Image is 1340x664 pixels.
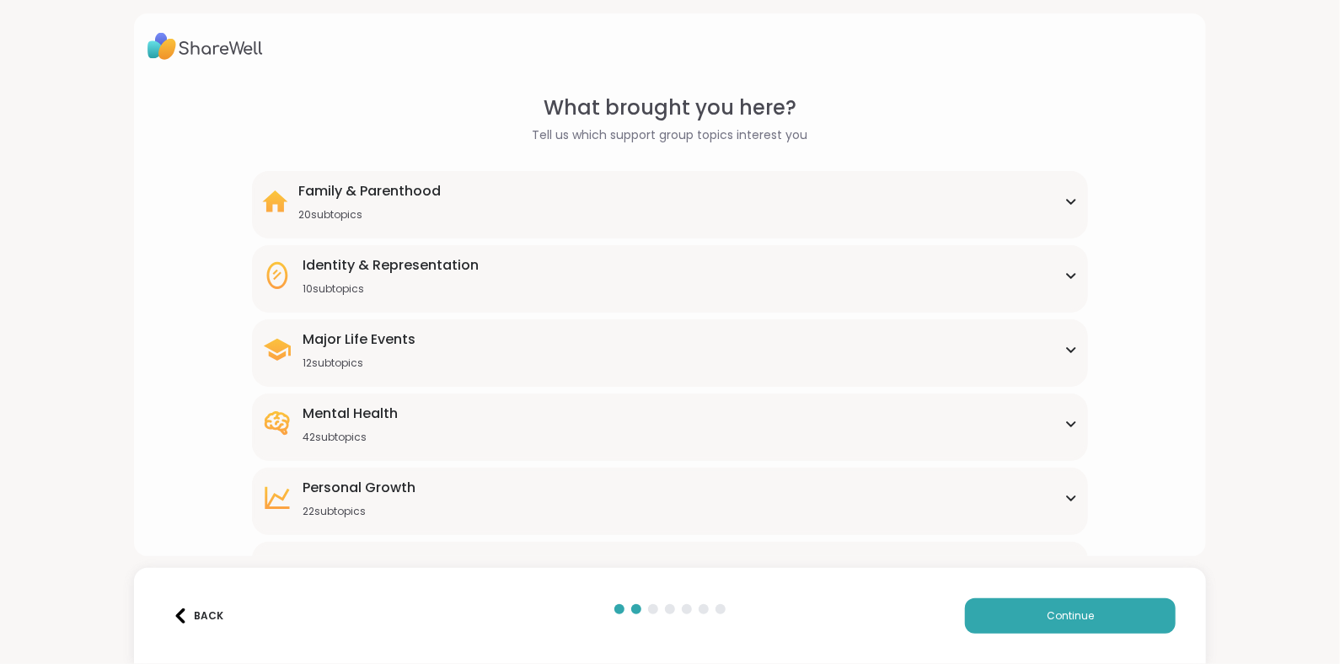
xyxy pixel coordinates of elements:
[303,356,415,370] div: 12 subtopics
[1047,608,1094,624] span: Continue
[303,431,398,444] div: 42 subtopics
[173,608,224,624] div: Back
[303,478,415,498] div: Personal Growth
[544,93,796,123] span: What brought you here?
[303,255,479,276] div: Identity & Representation
[303,505,415,518] div: 22 subtopics
[533,126,808,144] span: Tell us which support group topics interest you
[298,181,441,201] div: Family & Parenthood
[303,404,398,424] div: Mental Health
[298,208,441,222] div: 20 subtopics
[147,27,263,66] img: ShareWell Logo
[303,552,406,572] div: Physical Health
[965,598,1176,634] button: Continue
[303,329,415,350] div: Major Life Events
[303,282,479,296] div: 10 subtopics
[164,598,232,634] button: Back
